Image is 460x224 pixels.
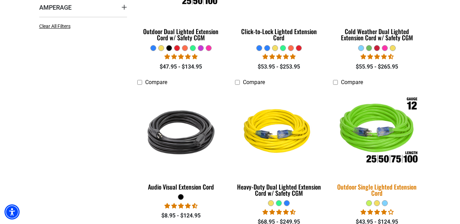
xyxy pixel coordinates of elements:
div: $53.95 - $253.95 [235,63,323,71]
div: $55.95 - $265.95 [333,63,421,71]
div: Accessibility Menu [4,204,20,220]
span: 4.83 stars [164,53,197,60]
img: yellow [236,92,322,172]
a: black Audio Visual Extension Cord [137,89,225,194]
a: Clear All Filters [39,23,73,30]
span: 3.88 stars [361,209,394,215]
img: black [138,92,224,172]
div: Outdoor Single Lighted Extension Cord [333,184,421,196]
span: Compare [145,79,167,85]
span: Compare [243,79,265,85]
span: Clear All Filters [39,23,71,29]
div: Click-to-Lock Lighted Extension Cord [235,28,323,41]
span: Compare [341,79,363,85]
div: Heavy-Duty Dual Lighted Extension Cord w/ Safety CGM [235,184,323,196]
span: Amperage [39,3,72,11]
span: 4.87 stars [263,53,296,60]
span: 4.68 stars [164,203,197,209]
a: yellow Heavy-Duty Dual Lighted Extension Cord w/ Safety CGM [235,89,323,200]
div: Cold Weather Dual Lighted Extension Cord w/ Safety CGM [333,28,421,41]
span: 4.64 stars [263,209,296,215]
div: $47.95 - $134.95 [137,63,225,71]
div: Audio Visual Extension Cord [137,184,225,190]
div: $8.95 - $124.95 [137,212,225,220]
div: Outdoor Dual Lighted Extension Cord w/ Safety CGM [137,28,225,41]
span: 4.61 stars [361,53,394,60]
img: Outdoor Single Lighted Extension Cord [329,88,425,176]
a: Outdoor Single Lighted Extension Cord Outdoor Single Lighted Extension Cord [333,89,421,200]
